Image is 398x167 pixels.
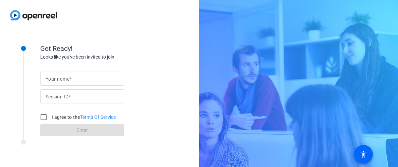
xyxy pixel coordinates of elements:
mat-icon: accessibility [359,150,367,158]
div: Get Ready! [40,44,174,54]
a: Terms Of Service [80,114,116,120]
label: I agree to the [50,114,116,120]
div: Looks like you've been invited to join [40,54,174,61]
mat-label: Your name [46,76,69,82]
mat-label: Session ID [46,94,68,99]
